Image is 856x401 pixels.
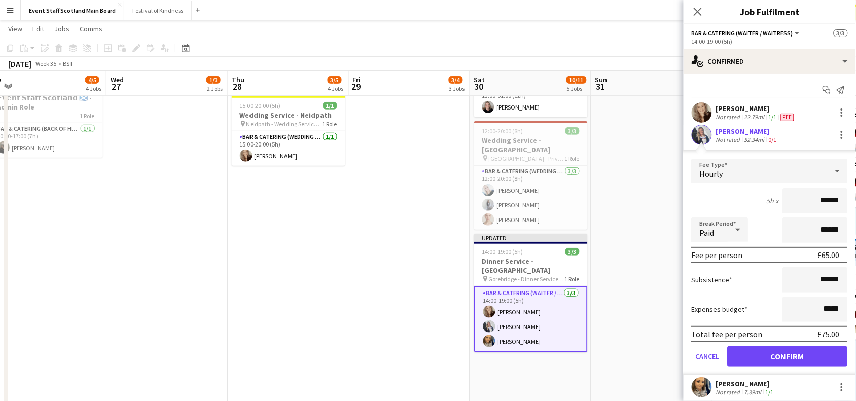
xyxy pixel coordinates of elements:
span: 1/3 [206,76,221,84]
span: Comms [80,24,102,33]
span: 1 Role [565,275,580,283]
span: 4/5 [85,76,99,84]
span: Thu [232,75,244,84]
span: 29 [351,81,361,92]
div: 52.34mi [742,136,767,143]
span: 10/11 [566,76,587,84]
div: BST [63,60,73,67]
span: Hourly [700,169,723,179]
a: Comms [76,22,106,35]
span: Wed [111,75,124,84]
button: Cancel [692,346,724,367]
div: Not rated [716,113,742,121]
span: 15:00-20:00 (5h) [240,102,281,110]
div: [PERSON_NAME] [716,379,776,388]
span: Fee [781,114,794,121]
button: Event Staff Scotland Main Board [21,1,124,20]
div: Fee per person [692,250,743,260]
app-skills-label: 1/1 [769,113,777,121]
span: Bar & Catering (Waiter / waitress) [692,29,793,37]
div: 4 Jobs [328,85,344,92]
span: Week 35 [33,60,59,67]
button: Bar & Catering (Waiter / waitress) [692,29,801,37]
div: 22.79mi [742,113,767,121]
span: Sat [474,75,485,84]
div: Updated [474,234,588,242]
div: [DATE] [8,59,31,69]
span: 28 [230,81,244,92]
span: 1 Role [565,155,580,162]
div: [PERSON_NAME] [716,127,779,136]
span: 3/3 [565,248,580,256]
span: Gorebridge - Dinner Service Roles [489,275,565,283]
div: Total fee per person [692,329,763,339]
app-skills-label: 0/1 [769,136,777,143]
app-card-role: Bar & Catering (Wedding Service Staff)3/312:00-20:00 (8h)[PERSON_NAME][PERSON_NAME][PERSON_NAME] [474,166,588,230]
label: Subsistence [692,275,733,284]
span: Sun [595,75,608,84]
span: View [8,24,22,33]
h3: Dinner Service - [GEOGRAPHIC_DATA] [474,257,588,275]
label: Expenses budget [692,305,748,314]
h3: Wedding Service - [GEOGRAPHIC_DATA] [474,136,588,154]
span: Edit [32,24,44,33]
span: 3/5 [328,76,342,84]
div: Not rated [716,136,742,143]
span: 1 Role [80,112,95,120]
app-job-card: 12:00-20:00 (8h)3/3Wedding Service - [GEOGRAPHIC_DATA] [GEOGRAPHIC_DATA] - Private Wedding1 RoleB... [474,121,588,230]
span: [GEOGRAPHIC_DATA] - Private Wedding [489,155,565,162]
app-job-card: Updated14:00-19:00 (5h)3/3Dinner Service - [GEOGRAPHIC_DATA] Gorebridge - Dinner Service Roles1 R... [474,234,588,352]
span: 1 Role [323,120,337,128]
div: 4 Jobs [86,85,101,92]
div: £65.00 [818,250,840,260]
button: Festival of Kindness [124,1,192,20]
span: 12:00-20:00 (8h) [482,127,523,135]
div: £75.00 [818,329,840,339]
h3: Wedding Service - Neidpath [232,111,345,120]
a: Edit [28,22,48,35]
div: Confirmed [684,49,856,74]
app-card-role: Bar & Catering (Waiter / waitress)3/314:00-19:00 (5h)[PERSON_NAME][PERSON_NAME][PERSON_NAME] [474,286,588,352]
app-card-role: Bar & Catering (Wedding Service Staff)1/115:00-20:00 (5h)[PERSON_NAME] [232,131,345,166]
div: 5 Jobs [567,85,586,92]
span: 14:00-19:00 (5h) [482,248,523,256]
span: Fri [353,75,361,84]
span: 31 [594,81,608,92]
a: Jobs [50,22,74,35]
app-job-card: Updated15:00-20:00 (5h)1/1Wedding Service - Neidpath Neidpath - Wedding Service Roles1 RoleBar & ... [232,88,345,166]
div: 14:00-19:00 (5h) [692,38,848,45]
app-card-role: Bar & Catering (Wedding Service Staff)1/113:00-01:00 (12h)[PERSON_NAME] [474,83,588,117]
span: Paid [700,228,715,238]
div: Crew has different fees then in role [779,113,796,121]
span: 1/1 [323,102,337,110]
span: 3/4 [449,76,463,84]
div: 2 Jobs [207,85,223,92]
a: View [4,22,26,35]
span: 3/3 [565,127,580,135]
div: 7.39mi [742,388,764,396]
span: 27 [109,81,124,92]
div: 3 Jobs [449,85,465,92]
span: 3/3 [834,29,848,37]
h3: Job Fulfilment [684,5,856,18]
span: 30 [473,81,485,92]
span: Neidpath - Wedding Service Roles [246,120,323,128]
div: 5h x [767,196,779,205]
app-skills-label: 1/1 [766,388,774,396]
span: Jobs [54,24,69,33]
button: Confirm [728,346,848,367]
div: Not rated [716,388,742,396]
div: [PERSON_NAME] [716,104,796,113]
